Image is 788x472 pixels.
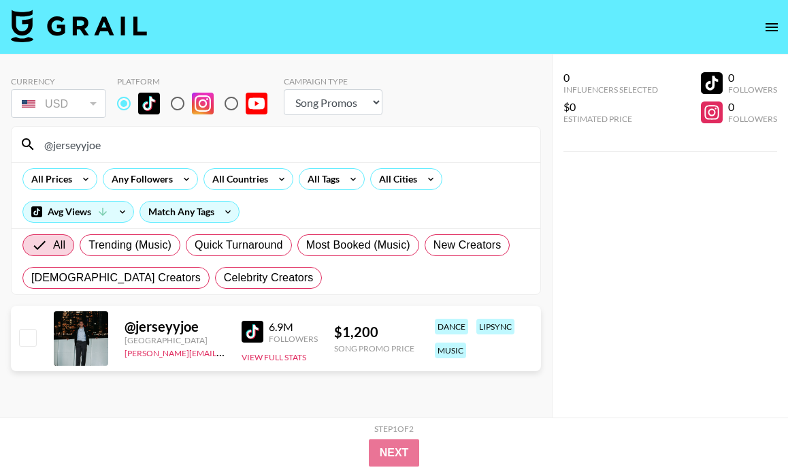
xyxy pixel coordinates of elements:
div: music [435,343,466,358]
div: USD [14,92,103,116]
div: Followers [728,84,777,95]
div: 0 [728,71,777,84]
div: $0 [563,100,658,114]
div: dance [435,319,468,334]
div: Followers [728,114,777,124]
img: YouTube [246,93,267,114]
div: 0 [563,71,658,84]
div: lipsync [476,319,514,334]
img: Instagram [192,93,214,114]
div: 6.9M [269,320,318,334]
div: Any Followers [103,169,176,189]
span: All [53,237,65,253]
div: Currency is locked to USD [11,86,106,121]
div: Platform [117,76,278,86]
div: All Countries [204,169,271,189]
button: Next [369,439,420,467]
span: Most Booked (Music) [306,237,410,253]
div: All Cities [371,169,420,189]
input: Search by User Name [36,133,532,155]
span: [DEMOGRAPHIC_DATA] Creators [31,270,201,286]
span: Quick Turnaround [195,237,283,253]
div: @ jerseyyjoe [125,318,225,335]
div: $ 1,200 [334,324,414,341]
div: Song Promo Price [334,343,414,353]
div: Influencers Selected [563,84,658,95]
img: TikTok [138,93,160,114]
div: All Prices [23,169,75,189]
div: Estimated Price [563,114,658,124]
div: Step 1 of 2 [374,424,414,434]
div: Avg Views [23,202,133,222]
img: Grail Talent [11,10,147,42]
div: [GEOGRAPHIC_DATA] [125,335,225,345]
span: Trending (Music) [88,237,171,253]
div: Match Any Tags [140,202,239,222]
div: All Tags [299,169,342,189]
span: New Creators [433,237,502,253]
a: [PERSON_NAME][EMAIL_ADDRESS][DOMAIN_NAME] [125,345,326,358]
div: Currency [11,76,106,86]
button: View Full Stats [242,352,306,362]
img: TikTok [242,321,263,343]
iframe: Drift Widget Chat Controller [720,404,772,456]
span: Celebrity Creators [224,270,314,286]
div: 0 [728,100,777,114]
button: open drawer [758,14,785,41]
div: Campaign Type [284,76,382,86]
div: Followers [269,334,318,344]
